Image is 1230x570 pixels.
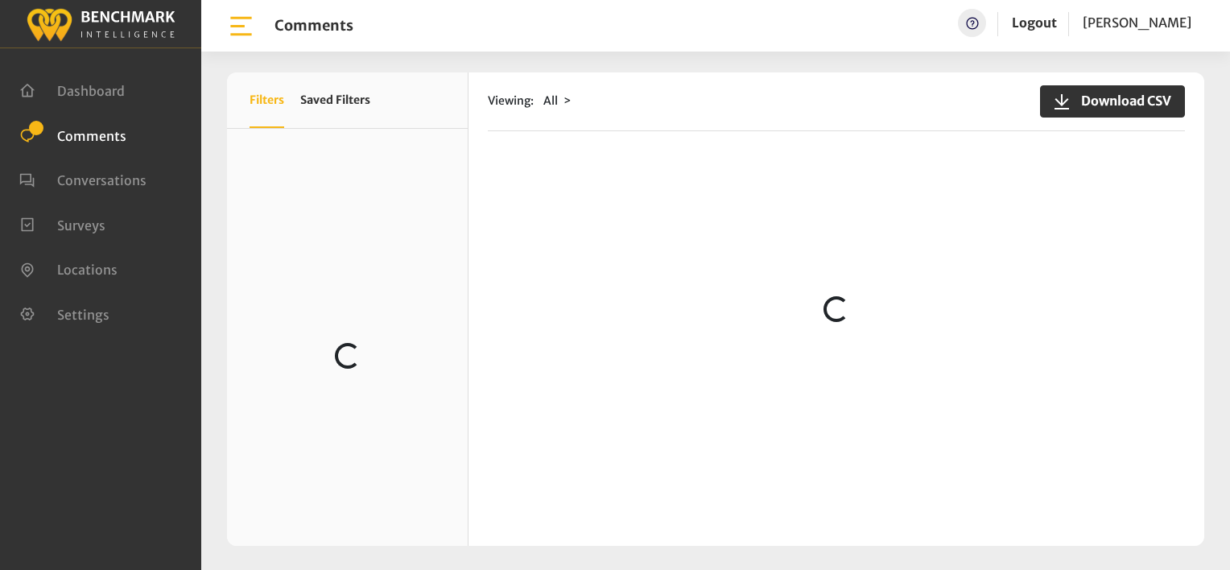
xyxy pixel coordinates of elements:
span: Surveys [57,217,105,233]
button: Download CSV [1040,85,1185,118]
a: Locations [19,260,118,276]
a: Dashboard [19,81,125,97]
button: Saved Filters [300,72,370,128]
h1: Comments [274,17,353,35]
a: [PERSON_NAME] [1083,9,1191,37]
span: Dashboard [57,83,125,99]
span: Conversations [57,172,147,188]
button: Filters [250,72,284,128]
img: benchmark [26,4,175,43]
span: Settings [57,306,109,322]
a: Conversations [19,171,147,187]
span: Download CSV [1071,91,1171,110]
span: All [543,93,558,108]
a: Settings [19,305,109,321]
a: Comments [19,126,126,142]
span: [PERSON_NAME] [1083,14,1191,31]
span: Viewing: [488,93,534,109]
span: Locations [57,262,118,278]
a: Logout [1012,14,1057,31]
span: Comments [57,127,126,143]
img: bar [227,12,255,40]
a: Surveys [19,216,105,232]
a: Logout [1012,9,1057,37]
